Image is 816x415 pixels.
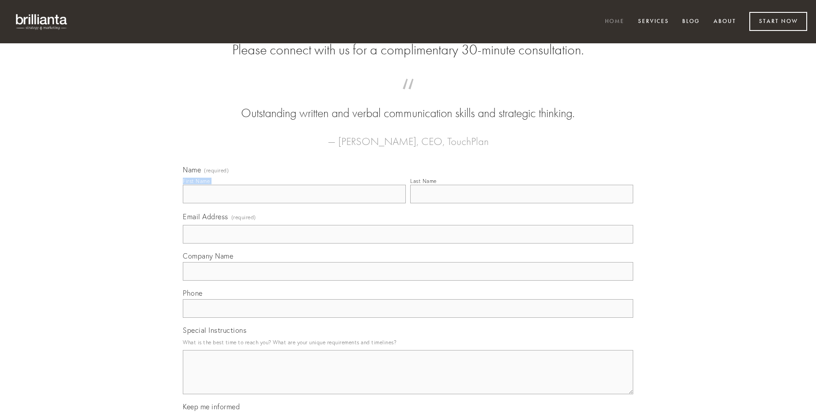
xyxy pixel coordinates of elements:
[183,178,210,184] div: First Name
[9,9,75,34] img: brillianta - research, strategy, marketing
[183,42,633,58] h2: Please connect with us for a complimentary 30-minute consultation.
[197,88,619,105] span: “
[204,168,229,173] span: (required)
[676,15,706,29] a: Blog
[197,122,619,150] figcaption: — [PERSON_NAME], CEO, TouchPlan
[183,212,228,221] span: Email Address
[183,402,240,411] span: Keep me informed
[708,15,742,29] a: About
[183,326,246,335] span: Special Instructions
[197,88,619,122] blockquote: Outstanding written and verbal communication skills and strategic thinking.
[749,12,807,31] a: Start Now
[183,289,203,297] span: Phone
[183,165,201,174] span: Name
[183,336,633,348] p: What is the best time to reach you? What are your unique requirements and timelines?
[183,251,233,260] span: Company Name
[599,15,630,29] a: Home
[231,211,256,223] span: (required)
[410,178,437,184] div: Last Name
[632,15,675,29] a: Services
